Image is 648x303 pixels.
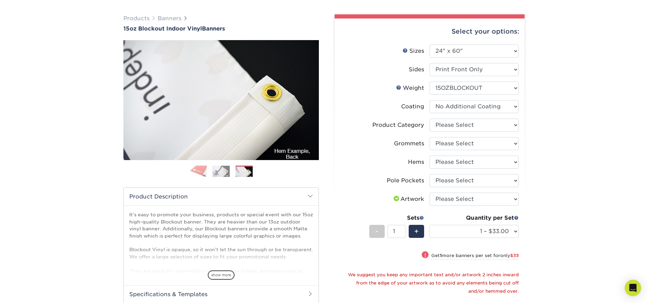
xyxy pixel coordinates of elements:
[440,253,442,258] strong: 1
[236,166,253,178] img: Banners 03
[123,25,202,32] span: 15oz Blockout Indoor Vinyl
[123,25,319,32] a: 15oz Blockout Indoor VinylBanners
[340,19,519,45] div: Select your options:
[403,47,424,55] div: Sizes
[369,214,424,222] div: Sets
[408,158,424,166] div: Hems
[430,214,519,222] div: Quantity per Set
[387,177,424,185] div: Pole Pockets
[124,285,319,303] h2: Specifications & Templates
[124,188,319,205] h2: Product Description
[414,226,419,237] span: +
[375,226,379,237] span: -
[394,140,424,148] div: Grommets
[500,253,519,258] span: only
[348,272,519,294] small: We suggest you keep any important text and/or artwork 2 inches inward from the edge of your artwo...
[123,35,319,165] img: 15oz Blockout Indoor Vinyl 03
[424,252,426,259] span: !
[396,84,424,92] div: Weight
[123,25,319,32] h1: Banners
[431,253,519,260] small: Get more banners per set for
[409,65,424,74] div: Sides
[208,270,235,280] span: show more
[625,280,641,296] div: Open Intercom Messenger
[372,121,424,129] div: Product Category
[123,15,149,22] a: Products
[401,102,424,111] div: Coating
[510,253,519,258] span: $33
[213,166,230,177] img: Banners 02
[392,195,424,203] div: Artwork
[190,165,207,177] img: Banners 01
[158,15,181,22] a: Banners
